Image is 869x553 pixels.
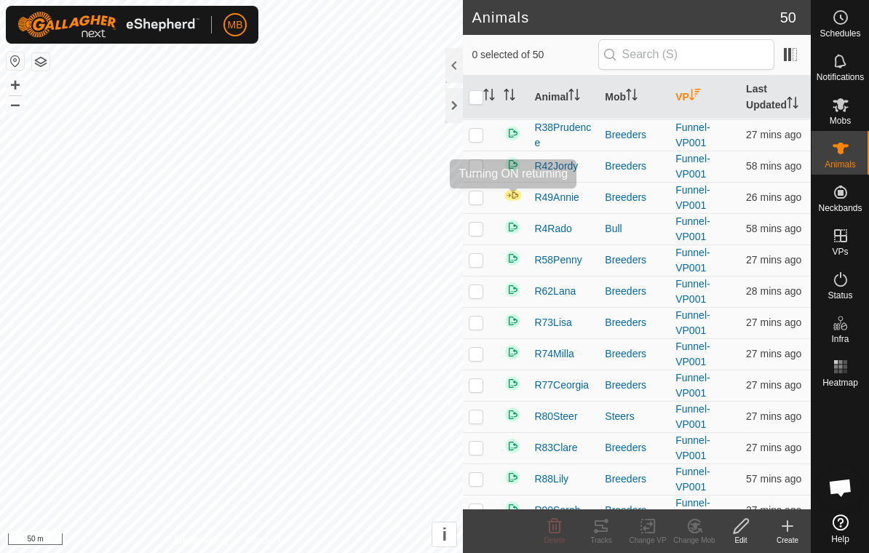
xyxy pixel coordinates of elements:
img: returning on [504,437,521,455]
a: Funnel-VP001 [675,434,710,461]
img: Gallagher Logo [17,12,199,38]
span: 27 Sep 2025 at 12:03 pm [746,254,801,266]
div: Breeders [605,378,664,393]
span: Notifications [817,73,864,81]
span: R74Milla [534,346,574,362]
span: Animals [825,160,856,169]
div: Breeders [605,252,664,268]
div: Breeders [605,159,664,174]
h2: Animals [472,9,779,26]
a: Funnel-VP001 [675,184,710,211]
span: 27 Sep 2025 at 12:02 pm [746,285,801,297]
th: Mob [599,76,670,119]
a: Funnel-VP001 [675,247,710,274]
img: returning on [504,250,521,267]
div: Steers [605,409,664,424]
span: 27 Sep 2025 at 12:03 pm [746,442,801,453]
span: R58Penny [534,252,582,268]
a: Contact Us [246,534,289,547]
img: returning on [504,500,521,517]
span: 50 [780,7,796,28]
a: Help [812,509,869,549]
div: Breeders [605,503,664,518]
span: Delete [544,536,566,544]
span: 27 Sep 2025 at 12:03 pm [746,504,801,516]
a: Funnel-VP001 [675,372,710,399]
th: Animal [528,76,599,119]
span: R38Prudence [534,120,593,151]
span: VPs [832,247,848,256]
span: 0 selected of 50 [472,47,598,63]
p-sorticon: Activate to sort [483,91,495,103]
img: returning on [504,375,521,392]
span: R88Lily [534,472,568,487]
button: i [432,522,456,546]
span: R42Jordy [534,159,578,174]
img: returning on [504,156,521,173]
img: In Progress [504,189,523,202]
img: returning on [504,312,521,330]
img: returning on [504,281,521,298]
span: R90Sarah [534,503,580,518]
div: Bull [605,221,664,236]
span: Mobs [830,116,851,125]
a: Privacy Policy [174,534,229,547]
div: Tracks [578,535,624,546]
a: Funnel-VP001 [675,497,710,524]
img: returning on [504,469,521,486]
div: Change Mob [671,535,718,546]
span: Neckbands [818,204,862,212]
button: + [7,76,24,94]
div: Breeders [605,472,664,487]
span: 27 Sep 2025 at 12:03 pm [746,348,801,359]
button: Reset Map [7,52,24,70]
span: i [443,525,448,544]
div: Breeders [605,440,664,455]
input: Search (S) [598,39,774,70]
span: 27 Sep 2025 at 11:32 am [746,223,801,234]
img: returning on [504,343,521,361]
img: returning on [504,406,521,423]
p-sorticon: Activate to sort [689,91,701,103]
img: returning on [504,218,521,236]
span: R83Clare [534,440,577,455]
div: Breeders [605,127,664,143]
span: Status [828,291,852,300]
div: Change VP [624,535,671,546]
div: Breeders [605,190,664,205]
a: Funnel-VP001 [675,341,710,367]
span: MB [228,17,243,33]
span: Schedules [820,29,860,38]
a: Funnel-VP001 [675,122,710,148]
span: Help [831,535,849,544]
th: Last Updated [740,76,811,119]
span: R77Ceorgia [534,378,589,393]
img: returning on [504,124,521,142]
span: Infra [831,335,849,343]
span: 27 Sep 2025 at 12:03 pm [746,129,801,140]
a: Funnel-VP001 [675,403,710,430]
span: R4Rado [534,221,571,236]
p-sorticon: Activate to sort [626,91,638,103]
div: Breeders [605,315,664,330]
p-sorticon: Activate to sort [787,99,798,111]
span: 27 Sep 2025 at 12:03 pm [746,410,801,422]
a: Funnel-VP001 [675,466,710,493]
span: 27 Sep 2025 at 11:32 am [746,160,801,172]
span: 27 Sep 2025 at 12:03 pm [746,317,801,328]
span: Heatmap [822,378,858,387]
a: Funnel-VP001 [675,309,710,336]
span: R49Annie [534,190,579,205]
p-sorticon: Activate to sort [568,91,580,103]
span: R80Steer [534,409,577,424]
div: Create [764,535,811,546]
div: Open chat [819,466,862,509]
span: R73Lisa [534,315,571,330]
div: Edit [718,535,764,546]
th: VP [670,76,740,119]
a: Funnel-VP001 [675,278,710,305]
div: Breeders [605,346,664,362]
button: – [7,95,24,113]
button: Map Layers [32,53,49,71]
p-sorticon: Activate to sort [504,91,515,103]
